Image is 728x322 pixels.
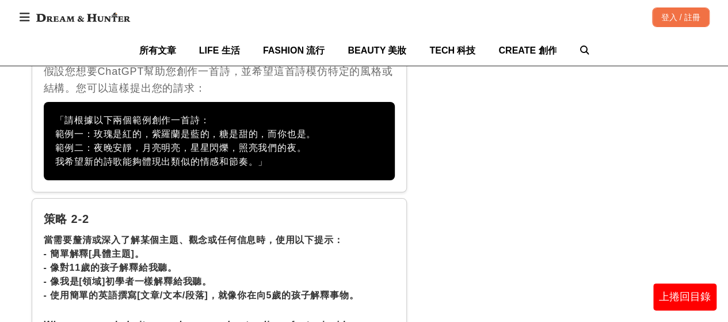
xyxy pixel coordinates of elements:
[199,46,240,55] span: LIFE 生活
[498,35,557,66] a: CREATE 創作
[199,35,240,66] a: LIFE 生活
[139,35,176,66] a: 所有文章
[263,46,325,55] span: FASHION 流行
[31,7,136,28] img: Dream & Hunter
[139,46,176,55] span: 所有文章
[263,35,325,66] a: FASHION 流行
[44,233,395,302] div: 當需要釐清或深入了解某個主題、觀念或任何信息時，使用以下提示： - 簡單解釋[具體主題]。 - 像對11歲的孩子解釋給我聽。 - 像我是[領域]初學者一樣解釋給我聽。 - 使用簡單的英語撰寫[文...
[429,46,475,55] span: TECH 科技
[429,35,475,66] a: TECH 科技
[44,210,395,228] div: 策略 2-2
[44,102,395,180] div: 「請根據以下兩個範例創作一首詩： 範例一：玫瑰是紅的，紫羅蘭是藍的，糖是甜的，而你也是。 範例二：夜晚安靜，月亮明亮，星星閃爍，照亮我們的夜。 我希望新的詩歌能夠體現出類似的情感和節奏。」
[348,35,406,66] a: BEAUTY 美妝
[652,7,710,27] div: 登入 / 註冊
[498,46,557,55] span: CREATE 創作
[348,46,406,55] span: BEAUTY 美妝
[44,47,395,96] div: 假設您想要ChatGPT幫助您創作一首詩，並希望這首詩模仿特定的風格或結構。您可以這樣提出您的請求：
